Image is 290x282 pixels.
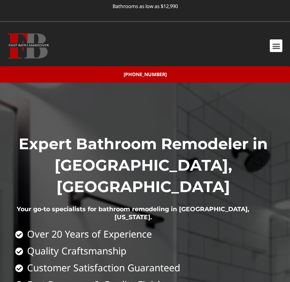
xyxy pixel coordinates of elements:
[25,263,180,272] span: Customer Satisfaction Guaranteed
[25,229,152,239] span: Over 20 Years of Experience
[15,133,271,197] h1: Expert Bathroom Remodeler in [GEOGRAPHIC_DATA], [GEOGRAPHIC_DATA]
[25,246,126,256] span: Quality Craftsmanship
[124,72,167,77] span: [PHONE_NUMBER]
[8,33,49,59] img: Fast Bath Makeover icon
[15,197,251,229] h2: Your go-to specialists for bathroom remodeling in [GEOGRAPHIC_DATA], [US_STATE].
[270,39,282,52] div: Menu Toggle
